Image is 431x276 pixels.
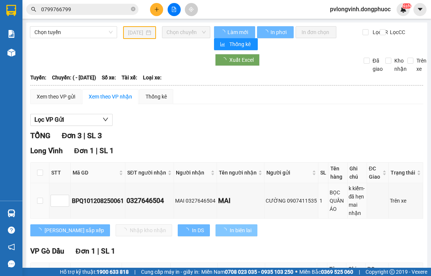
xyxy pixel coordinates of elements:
[89,92,132,101] div: Xem theo VP nhận
[30,75,46,81] b: Tuyến:
[41,5,129,13] input: Tìm tên, số ĐT hoặc mã đơn
[214,26,255,38] button: Làm mới
[229,56,254,64] span: Xuất Excel
[389,269,395,275] span: copyright
[320,197,327,205] div: 1
[266,169,311,177] span: Người gửi
[76,247,95,255] span: Đơn 1
[257,26,294,38] button: In phơi
[299,268,353,276] span: Miền Bắc
[146,92,167,101] div: Thống kê
[102,73,116,82] span: Số xe:
[171,7,177,12] span: file-add
[266,197,317,205] div: CƯỜNG 0907411535
[8,243,15,251] span: notification
[221,228,230,233] span: loading
[34,27,113,38] span: Chọn tuyến
[220,42,226,48] span: bar-chart
[295,270,297,273] span: ⚪️
[192,226,204,234] span: In DS
[52,73,96,82] span: Chuyến: ( - [DATE])
[217,183,265,219] td: MAI
[30,247,64,255] span: VP Gò Dầu
[166,27,206,38] span: Chọn chuyến
[201,268,293,276] span: Miền Nam
[143,73,162,82] span: Loại xe:
[218,195,263,206] div: MAI
[349,184,366,217] div: k kiểm-đã hẹn mai nhận
[175,197,215,205] div: MAI 0327646504
[296,26,336,38] button: In đơn chọn
[154,7,159,12] span: plus
[214,38,258,50] button: bar-chartThống kê
[37,92,75,101] div: Xem theo VP gửi
[134,268,135,276] span: |
[87,131,102,140] span: SL 3
[318,163,328,183] th: SL
[184,228,192,233] span: loading
[391,169,415,177] span: Trạng thái
[127,169,166,177] span: SĐT người nhận
[185,3,198,16] button: aim
[97,269,129,275] strong: 1900 633 818
[400,6,407,13] img: icon-new-feature
[36,228,45,233] span: loading
[8,260,15,267] span: message
[227,28,249,36] span: Làm mới
[229,40,252,48] span: Thống kê
[178,224,210,236] button: In DS
[96,146,98,155] span: |
[62,131,82,140] span: Đơn 3
[230,226,251,234] span: In biên lai
[72,196,124,206] div: BPQ101208250061
[328,163,348,183] th: Tên hàng
[387,28,406,36] span: Lọc CC
[34,115,64,124] span: Lọc VP Gửi
[225,269,293,275] strong: 0708 023 035 - 0935 103 250
[71,183,125,219] td: BPQ101208250061
[131,6,135,13] span: close-circle
[6,5,16,16] img: logo-vxr
[176,169,209,177] span: Người nhận
[220,30,226,35] span: loading
[30,146,63,155] span: Long Vĩnh
[74,146,94,155] span: Đơn 1
[73,169,117,177] span: Mã GD
[370,57,386,73] span: Đã giao
[103,116,108,122] span: down
[391,57,410,73] span: Kho nhận
[219,169,257,177] span: Tên người nhận
[31,7,36,12] span: search
[7,49,15,57] img: warehouse-icon
[30,114,113,126] button: Lọc VP Gửi
[131,7,135,11] span: close-circle
[30,131,51,140] span: TỔNG
[126,195,172,206] div: 0327646504
[30,224,110,236] button: [PERSON_NAME] sắp xếp
[122,73,137,82] span: Tài xế:
[370,28,389,36] span: Lọc CR
[413,57,430,73] span: Trên xe
[221,57,229,63] span: loading
[321,269,353,275] strong: 0369 525 060
[215,54,260,66] button: Xuất Excel
[45,226,104,234] span: [PERSON_NAME] sắp xếp
[83,131,85,140] span: |
[263,30,269,35] span: loading
[60,268,129,276] span: Hỗ trợ kỹ thuật:
[168,3,181,16] button: file-add
[100,146,114,155] span: SL 1
[189,7,194,12] span: aim
[150,3,163,16] button: plus
[417,6,424,13] span: caret-down
[116,224,172,236] button: Nhập kho nhận
[49,163,71,183] th: STT
[324,4,397,14] span: pvlongvinh.dongphuoc
[7,30,15,38] img: solution-icon
[369,164,381,181] span: ĐC Giao
[125,183,174,219] td: 0327646504
[390,197,422,205] div: Trên xe
[330,188,346,213] div: BỌC QUẦN ÁO
[128,28,144,37] input: 12/08/2025
[215,224,257,236] button: In biên lai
